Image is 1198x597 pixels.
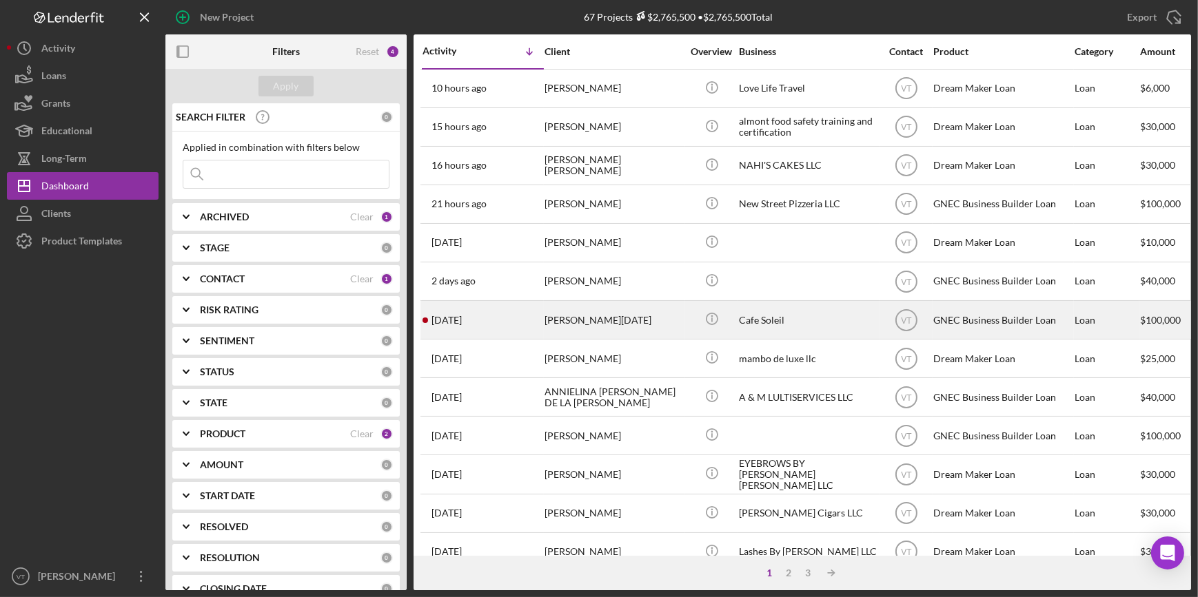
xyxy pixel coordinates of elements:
[380,490,393,502] div: 0
[545,186,682,222] div: [PERSON_NAME]
[933,109,1071,145] div: Dream Maker Loan
[380,273,393,285] div: 1
[41,227,122,258] div: Product Templates
[432,353,462,364] time: 2025-10-10 22:38
[1140,236,1175,248] span: $10,000
[739,46,877,57] div: Business
[7,563,159,590] button: VT[PERSON_NAME]
[1075,417,1139,454] div: Loan
[739,379,877,415] div: A & M LULTISERVICES LLC
[545,379,682,415] div: ANNIELINA [PERSON_NAME] DE LA [PERSON_NAME]
[901,84,912,94] text: VT
[901,431,912,441] text: VT
[17,573,25,580] text: VT
[380,111,393,123] div: 0
[200,211,249,222] b: ARCHIVED
[34,563,124,594] div: [PERSON_NAME]
[545,263,682,300] div: [PERSON_NAME]
[200,366,234,377] b: STATUS
[1140,545,1175,557] span: $30,000
[1140,121,1175,132] span: $30,000
[1140,314,1181,326] span: $100,000
[200,428,245,439] b: PRODUCT
[1140,430,1181,441] span: $100,000
[432,546,462,557] time: 2025-10-09 15:42
[200,273,245,284] b: CONTACT
[901,392,912,402] text: VT
[7,200,159,227] a: Clients
[7,34,159,62] button: Activity
[350,211,374,222] div: Clear
[1075,109,1139,145] div: Loan
[739,495,877,532] div: [PERSON_NAME] Cigars LLC
[165,3,267,31] button: New Project
[7,145,159,172] button: Long-Term
[933,186,1071,222] div: GNEC Business Builder Loan
[933,302,1071,338] div: GNEC Business Builder Loan
[41,90,70,121] div: Grants
[901,470,912,480] text: VT
[901,238,912,248] text: VT
[1140,353,1175,364] span: $25,000
[176,112,245,123] b: SEARCH FILTER
[1140,82,1170,94] span: $6,000
[350,273,374,284] div: Clear
[380,335,393,347] div: 0
[432,315,462,326] time: 2025-10-11 22:48
[7,172,159,200] button: Dashboard
[7,117,159,145] button: Educational
[545,534,682,570] div: [PERSON_NAME]
[933,379,1071,415] div: GNEC Business Builder Loan
[386,45,400,59] div: 4
[41,34,75,65] div: Activity
[1113,3,1191,31] button: Export
[1140,198,1181,209] span: $100,000
[7,227,159,255] button: Product Templates
[432,469,462,480] time: 2025-10-09 20:29
[1075,70,1139,107] div: Loan
[1075,147,1139,184] div: Loan
[432,392,462,403] time: 2025-10-10 19:16
[901,547,912,557] text: VT
[933,224,1071,261] div: Dream Maker Loan
[933,70,1071,107] div: Dream Maker Loan
[545,495,682,532] div: [PERSON_NAME]
[933,46,1071,57] div: Product
[183,142,389,153] div: Applied in combination with filters below
[7,90,159,117] button: Grants
[1075,534,1139,570] div: Loan
[7,62,159,90] button: Loans
[380,552,393,564] div: 0
[1075,340,1139,377] div: Loan
[545,340,682,377] div: [PERSON_NAME]
[1075,302,1139,338] div: Loan
[272,46,300,57] b: Filters
[1075,456,1139,492] div: Loan
[545,109,682,145] div: [PERSON_NAME]
[1140,159,1175,171] span: $30,000
[545,224,682,261] div: [PERSON_NAME]
[739,534,877,570] div: Lashes By [PERSON_NAME] LLC
[41,117,92,148] div: Educational
[1140,507,1175,519] span: $30,000
[432,121,487,132] time: 2025-10-13 22:34
[1075,379,1139,415] div: Loan
[798,567,818,578] div: 3
[1075,46,1139,57] div: Category
[739,340,877,377] div: mambo de luxe llc
[1140,46,1192,57] div: Amount
[933,417,1071,454] div: GNEC Business Builder Loan
[274,76,299,96] div: Apply
[380,428,393,440] div: 2
[739,70,877,107] div: Love Life Travel
[739,186,877,222] div: New Street Pizzeria LLC
[380,366,393,378] div: 0
[1075,495,1139,532] div: Loan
